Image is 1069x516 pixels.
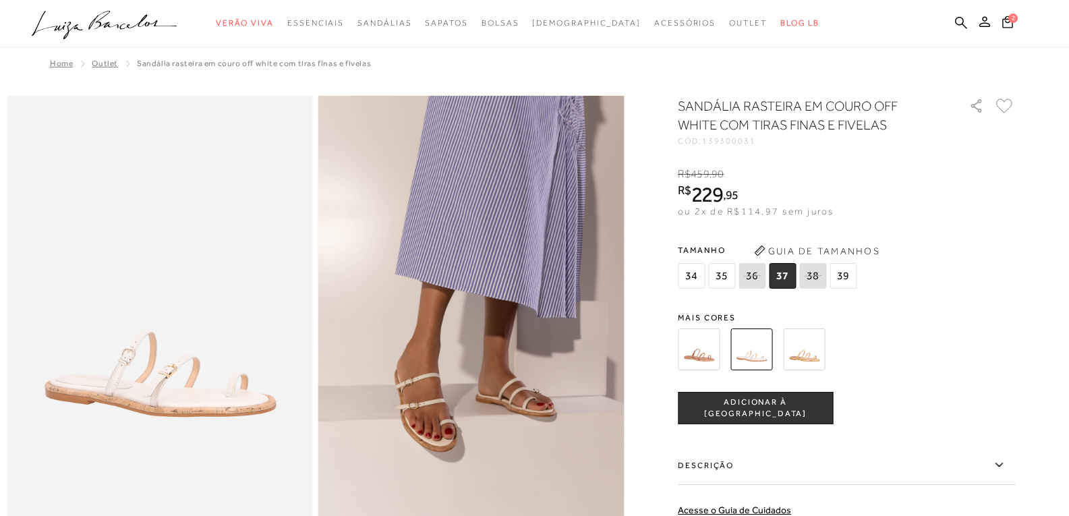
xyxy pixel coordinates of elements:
a: categoryNavScreenReaderText [729,11,767,36]
span: ADICIONAR À [GEOGRAPHIC_DATA] [678,397,832,420]
span: 459 [691,168,709,180]
span: Verão Viva [216,18,274,28]
span: BLOG LB [780,18,819,28]
a: Acesse o Guia de Cuidados [678,505,791,515]
i: R$ [678,168,691,180]
span: 2 [1008,13,1018,23]
span: 139300031 [702,136,756,146]
span: Acessórios [654,18,716,28]
span: SANDÁLIA RASTEIRA EM COURO OFF WHITE COM TIRAS FINAS E FIVELAS [137,59,371,68]
a: categoryNavScreenReaderText [482,11,519,36]
span: 34 [678,263,705,289]
img: SANDÁLIA RASTEIRA EM COURO CARAMELO COM TIRAS FINAS E FIVELAS [678,328,720,370]
span: 37 [769,263,796,289]
span: 36 [739,263,765,289]
a: BLOG LB [780,11,819,36]
span: Sapatos [425,18,467,28]
button: ADICIONAR À [GEOGRAPHIC_DATA] [678,392,833,424]
span: [DEMOGRAPHIC_DATA] [532,18,641,28]
img: SANDÁLIA RASTEIRA METALIZADA OURO COM TIRAS FINAS E FIVELAS [783,328,825,370]
span: Outlet [729,18,767,28]
span: 95 [726,188,739,202]
label: Descrição [678,446,1015,485]
a: noSubCategoriesText [532,11,641,36]
span: ou 2x de R$114,97 sem juros [678,206,834,217]
span: 38 [799,263,826,289]
span: Essenciais [287,18,344,28]
i: R$ [678,184,691,196]
a: Home [50,59,73,68]
span: Sandálias [357,18,411,28]
button: Guia de Tamanhos [749,240,884,262]
button: 2 [998,15,1017,33]
a: Outlet [92,59,118,68]
a: categoryNavScreenReaderText [357,11,411,36]
span: 39 [830,263,857,289]
h1: SANDÁLIA RASTEIRA EM COURO OFF WHITE COM TIRAS FINAS E FIVELAS [678,96,931,134]
span: Bolsas [482,18,519,28]
span: 90 [712,168,724,180]
a: categoryNavScreenReaderText [654,11,716,36]
a: categoryNavScreenReaderText [287,11,344,36]
div: CÓD: [678,137,948,145]
img: SANDÁLIA RASTEIRA EM COURO OFF WHITE COM TIRAS FINAS E FIVELAS [730,328,772,370]
i: , [710,168,724,180]
span: 229 [691,182,723,206]
i: , [723,189,739,201]
span: 35 [708,263,735,289]
a: categoryNavScreenReaderText [216,11,274,36]
span: Mais cores [678,314,1015,322]
span: Tamanho [678,240,860,260]
a: categoryNavScreenReaderText [425,11,467,36]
